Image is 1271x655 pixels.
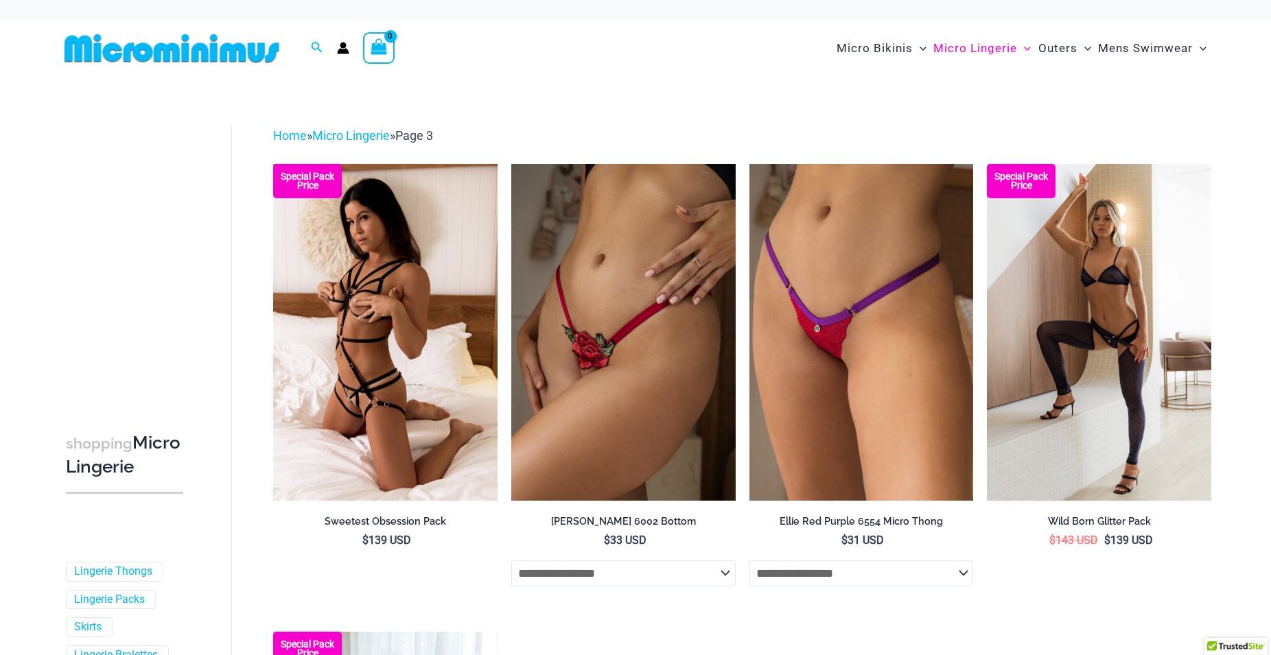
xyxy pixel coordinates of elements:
a: Micro LingerieMenu ToggleMenu Toggle [930,27,1034,69]
nav: Site Navigation [831,25,1212,71]
a: [PERSON_NAME] 6002 Bottom [511,515,736,533]
a: Search icon link [311,40,323,57]
a: Wild Born Glitter Ink 1122 Top 605 Bottom 552 Tights 02 Wild Born Glitter Ink 1122 Top 605 Bottom... [987,164,1211,500]
a: Ellie RedPurple 6554 Micro Thong 04Ellie RedPurple 6554 Micro Thong 05Ellie RedPurple 6554 Micro ... [749,164,974,500]
b: Special Pack Price [273,172,342,190]
h2: Ellie Red Purple 6554 Micro Thong [749,515,974,528]
h2: Wild Born Glitter Pack [987,515,1211,528]
bdi: 139 USD [1104,534,1153,547]
span: $ [1049,534,1056,547]
a: Sweetest Obsession Pack [273,515,498,533]
a: OutersMenu ToggleMenu Toggle [1035,27,1095,69]
a: Lingerie Thongs [74,564,152,579]
img: Wild Born Glitter Ink 1122 Top 605 Bottom 552 Tights 02 [987,164,1211,500]
a: Wild Born Glitter Pack [987,515,1211,533]
span: Menu Toggle [1193,31,1206,66]
a: Micro BikinisMenu ToggleMenu Toggle [833,27,930,69]
a: Account icon link [337,42,349,54]
span: » » [273,128,433,143]
span: Page 3 [395,128,433,143]
span: $ [604,534,610,547]
span: Outers [1038,31,1077,66]
span: Menu Toggle [913,31,926,66]
bdi: 143 USD [1049,534,1098,547]
a: Home [273,128,307,143]
h3: Micro Lingerie [66,431,183,479]
span: shopping [66,435,132,452]
b: Special Pack Price [987,172,1056,190]
h2: Sweetest Obsession Pack [273,515,498,528]
span: $ [841,534,848,547]
a: View Shopping Cart, empty [363,32,395,64]
span: Mens Swimwear [1098,31,1193,66]
span: Menu Toggle [1017,31,1031,66]
a: Mens SwimwearMenu ToggleMenu Toggle [1095,27,1210,69]
span: $ [362,534,369,547]
a: Micro Lingerie [312,128,390,143]
img: Ellie RedPurple 6554 Micro Thong 04 [749,164,974,500]
iframe: TrustedSite Certified [66,115,189,389]
span: Menu Toggle [1077,31,1091,66]
a: Ellie Red Purple 6554 Micro Thong [749,515,974,533]
h2: [PERSON_NAME] 6002 Bottom [511,515,736,528]
img: Sweetest Obsession Black 1129 Bra 6119 Bottom 1939 Bodysuit 01 [273,164,498,500]
bdi: 33 USD [604,534,646,547]
a: Skirts [74,620,102,634]
bdi: 139 USD [362,534,411,547]
bdi: 31 USD [841,534,884,547]
span: Micro Lingerie [933,31,1017,66]
span: $ [1104,534,1110,547]
a: Sweetest Obsession Black 1129 Bra 6119 Bottom 1939 Bodysuit 01 99 [273,164,498,500]
img: MM SHOP LOGO FLAT [59,33,285,64]
a: Carla Red 6002 Bottom 05Carla Red 6002 Bottom 03Carla Red 6002 Bottom 03 [511,164,736,500]
a: Lingerie Packs [74,593,145,607]
span: Micro Bikinis [837,31,913,66]
img: Carla Red 6002 Bottom 05 [511,164,736,500]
